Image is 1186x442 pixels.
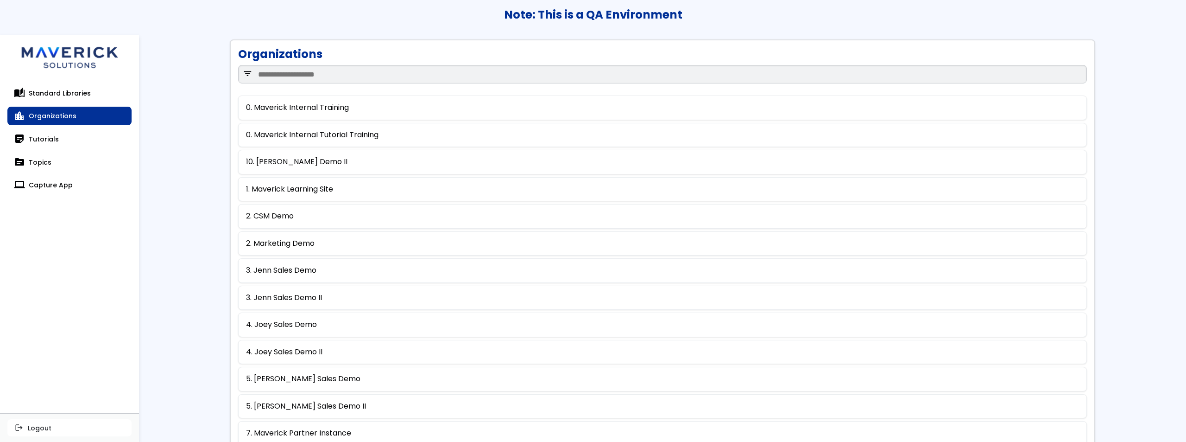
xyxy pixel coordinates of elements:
[7,419,132,436] button: logoutLogout
[7,153,132,172] a: topicTopics
[246,158,347,166] a: 10. [PERSON_NAME] Demo II
[246,103,349,112] a: 0. Maverick Internal Training
[246,131,379,139] a: 0. Maverick Internal Tutorial Training
[15,89,24,98] span: auto_stories
[15,180,24,190] span: computer
[15,135,24,144] span: sticky_note_2
[7,130,132,148] a: sticky_note_2Tutorials
[246,185,333,193] a: 1. Maverick Learning Site
[246,320,317,329] a: 4. Joey Sales Demo
[7,107,132,125] a: location_cityOrganizations
[246,402,366,410] a: 5. [PERSON_NAME] Sales Demo II
[246,429,351,437] a: 7. Maverick Partner Instance
[246,375,360,383] a: 5. [PERSON_NAME] Sales Demo
[15,158,24,167] span: topic
[246,294,322,302] a: 3. Jenn Sales Demo II
[15,424,23,431] span: logout
[246,348,322,356] a: 4. Joey Sales Demo II
[14,35,125,77] img: logo.svg
[238,48,322,61] h1: Organizations
[7,176,132,194] a: computerCapture App
[246,266,316,275] a: 3. Jenn Sales Demo
[243,70,252,78] span: filter_list
[7,84,132,102] a: auto_storiesStandard Libraries
[246,239,315,248] a: 2. Marketing Demo
[15,111,24,121] span: location_city
[246,212,294,220] a: 2. CSM Demo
